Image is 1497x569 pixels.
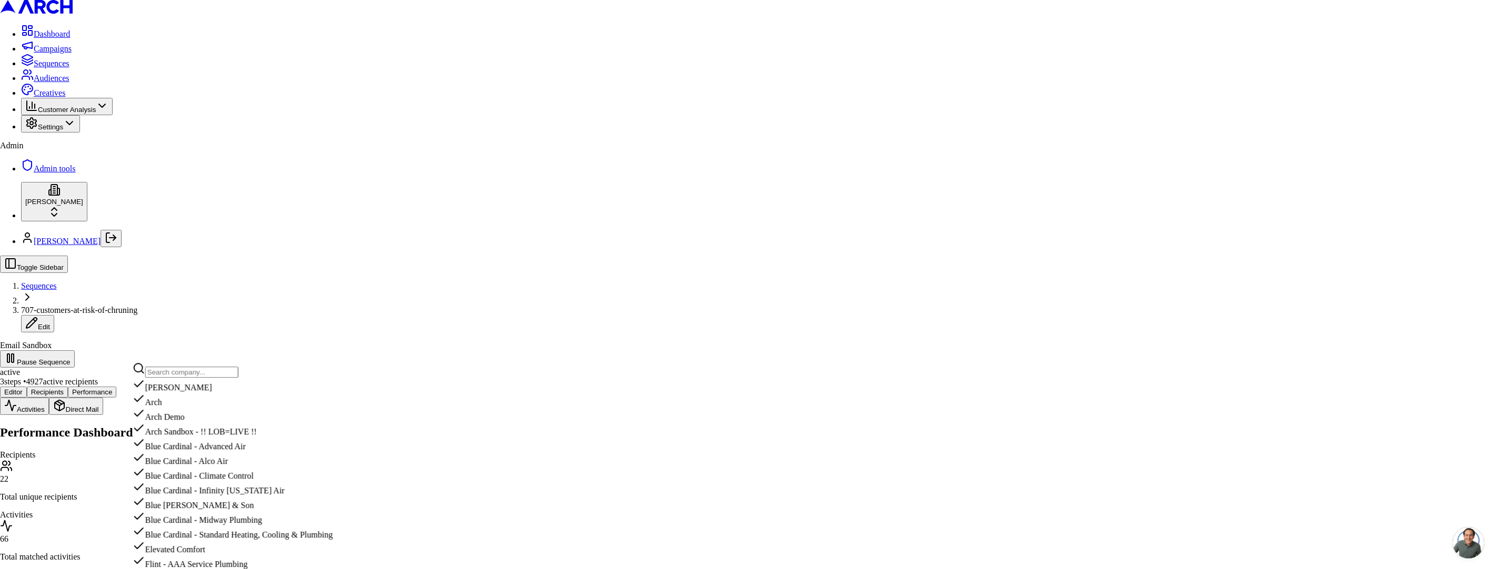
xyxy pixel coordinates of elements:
div: Blue Cardinal - Alco Air [133,451,369,466]
div: Blue Cardinal - Climate Control [133,466,369,481]
div: Blue Cardinal - Advanced Air [133,436,369,451]
div: Blue Cardinal - Infinity [US_STATE] Air [133,481,369,495]
div: Arch [133,392,369,407]
div: [PERSON_NAME] [133,378,369,392]
div: Arch Sandbox - !! LOB=LIVE !! [133,422,369,436]
div: Blue Cardinal - Midway Plumbing [133,510,369,525]
div: Blue [PERSON_NAME] & Son [133,495,369,510]
input: Search company... [145,367,238,378]
div: Blue Cardinal - Standard Heating, Cooling & Plumbing [133,525,369,540]
div: Elevated Comfort [133,540,369,554]
div: Flint - AAA Service Plumbing [133,554,369,569]
div: Arch Demo [133,407,369,422]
